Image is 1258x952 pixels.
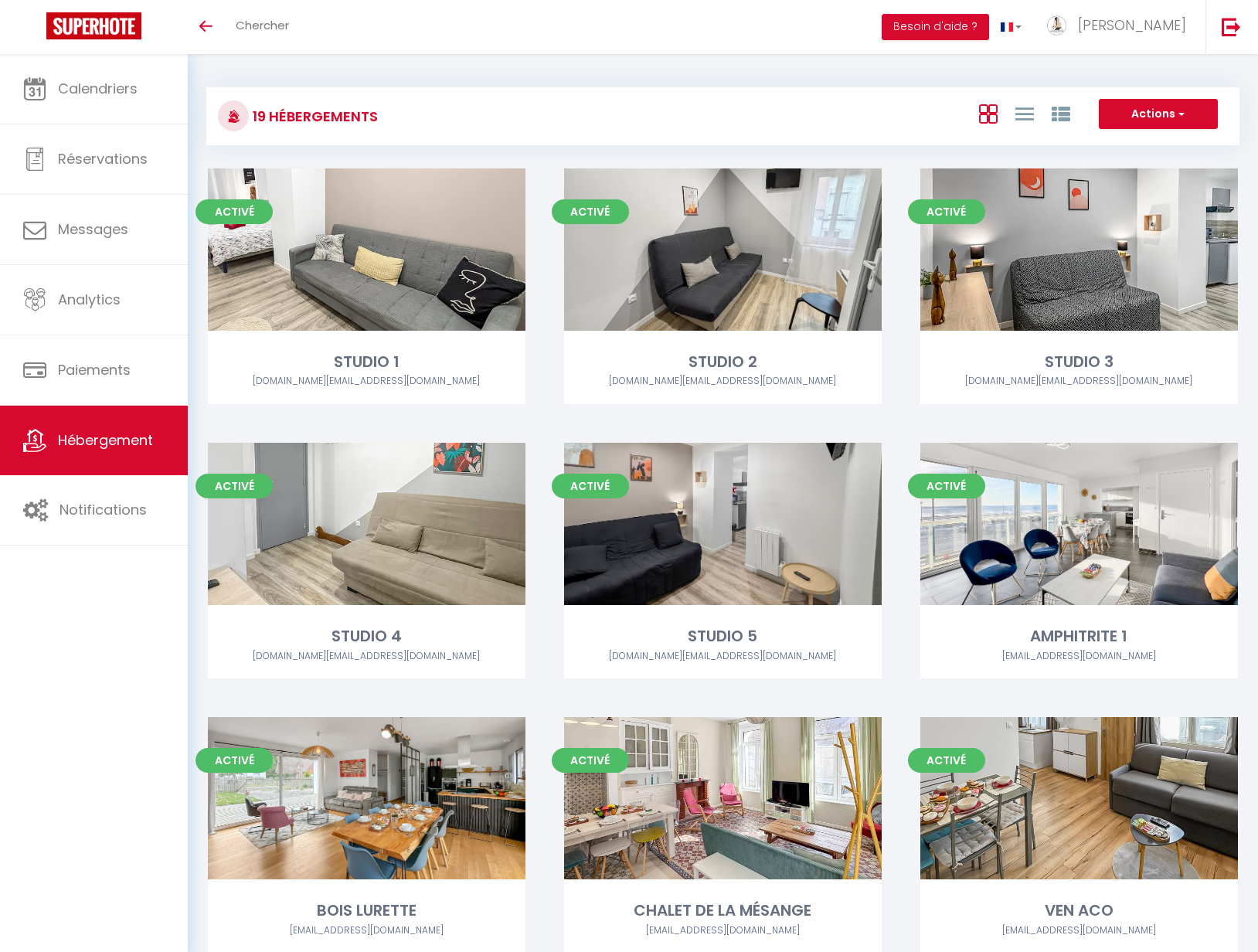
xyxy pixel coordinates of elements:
[1015,100,1034,126] a: Vue en Liste
[58,360,131,379] span: Paiements
[920,649,1238,664] div: Airbnb
[564,624,882,648] div: STUDIO 5
[208,649,525,664] div: Airbnb
[208,923,525,938] div: Airbnb
[908,474,985,498] span: Activé
[46,12,141,39] img: Super Booking
[58,430,153,450] span: Hébergement
[58,149,148,168] span: Réservations
[1222,17,1241,36] img: logout
[195,474,273,498] span: Activé
[552,748,629,773] span: Activé
[920,923,1238,938] div: Airbnb
[59,500,147,519] span: Notifications
[1052,100,1070,126] a: Vue par Groupe
[58,290,121,309] span: Analytics
[882,14,989,40] button: Besoin d'aide ?
[236,17,289,33] span: Chercher
[208,624,525,648] div: STUDIO 4
[908,199,985,224] span: Activé
[920,624,1238,648] div: AMPHITRITE 1
[552,474,629,498] span: Activé
[920,350,1238,374] div: STUDIO 3
[920,374,1238,389] div: Airbnb
[908,748,985,773] span: Activé
[249,99,378,134] h3: 19 Hébergements
[564,899,882,923] div: CHALET DE LA MÉSANGE
[208,350,525,374] div: STUDIO 1
[195,199,273,224] span: Activé
[195,748,273,773] span: Activé
[58,79,138,98] span: Calendriers
[1078,15,1186,35] span: [PERSON_NAME]
[564,374,882,389] div: Airbnb
[208,374,525,389] div: Airbnb
[564,649,882,664] div: Airbnb
[208,899,525,923] div: BOIS LURETTE
[58,219,128,239] span: Messages
[1099,99,1218,130] button: Actions
[979,100,998,126] a: Vue en Box
[564,923,882,938] div: Airbnb
[1045,14,1068,37] img: ...
[920,899,1238,923] div: VEN ACO
[564,350,882,374] div: STUDIO 2
[552,199,629,224] span: Activé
